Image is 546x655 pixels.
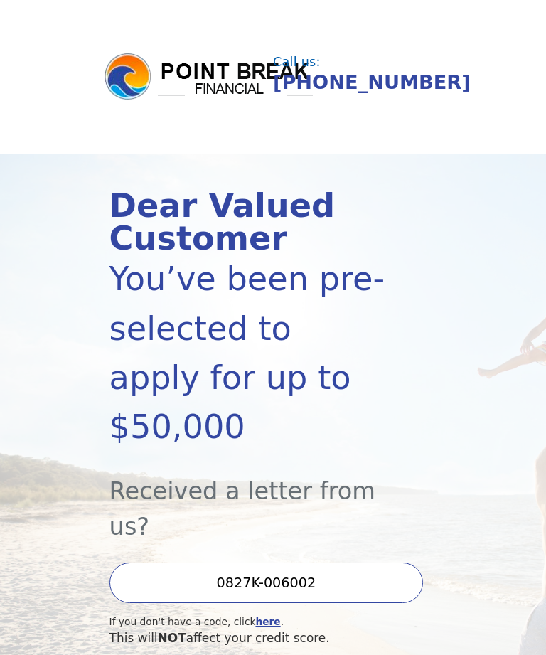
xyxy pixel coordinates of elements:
div: If you don't have a code, click . [109,614,388,629]
a: here [255,616,280,627]
div: Dear Valued Customer [109,189,388,255]
div: Call us: [273,56,455,69]
div: You’ve been pre-selected to apply for up to $50,000 [109,255,388,452]
span: NOT [158,631,186,645]
a: [PHONE_NUMBER] [273,71,471,93]
img: logo.png [102,51,316,102]
div: Received a letter from us? [109,452,388,545]
div: This will affect your credit score. [109,629,388,647]
input: Enter your Offer Code: [109,563,424,604]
